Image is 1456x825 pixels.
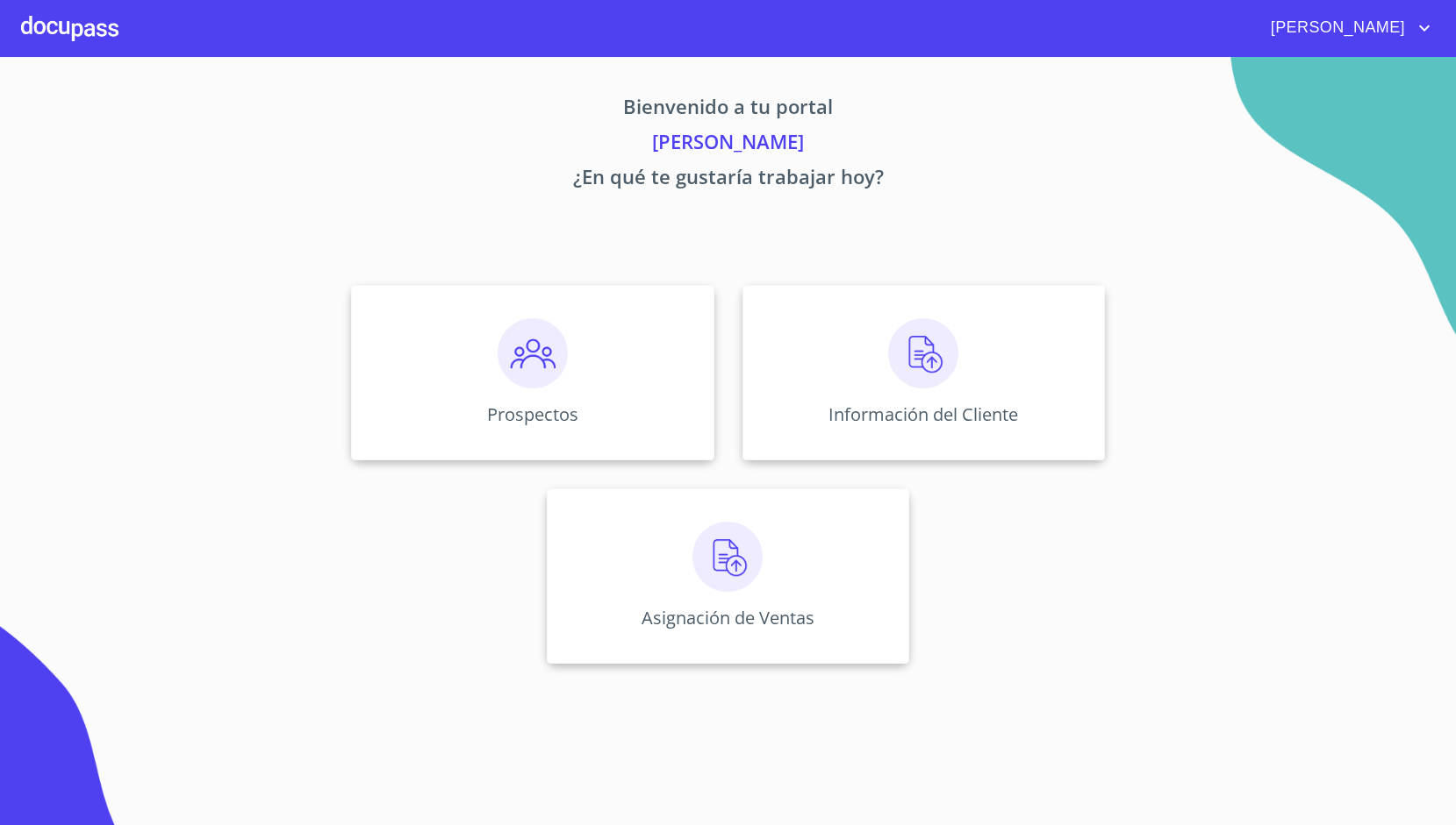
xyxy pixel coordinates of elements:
img: carga.png [888,318,958,388]
span: [PERSON_NAME] [1258,14,1414,42]
p: Bienvenido a tu portal [188,92,1269,127]
button: account of current user [1258,14,1435,42]
p: [PERSON_NAME] [188,127,1269,162]
img: prospectos.png [498,318,568,388]
p: Información del Cliente [828,402,1018,426]
p: Asignación de Ventas [642,606,814,629]
img: carga.png [692,522,763,592]
p: ¿En qué te gustaría trabajar hoy? [188,162,1269,197]
p: Prospectos [487,402,578,426]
